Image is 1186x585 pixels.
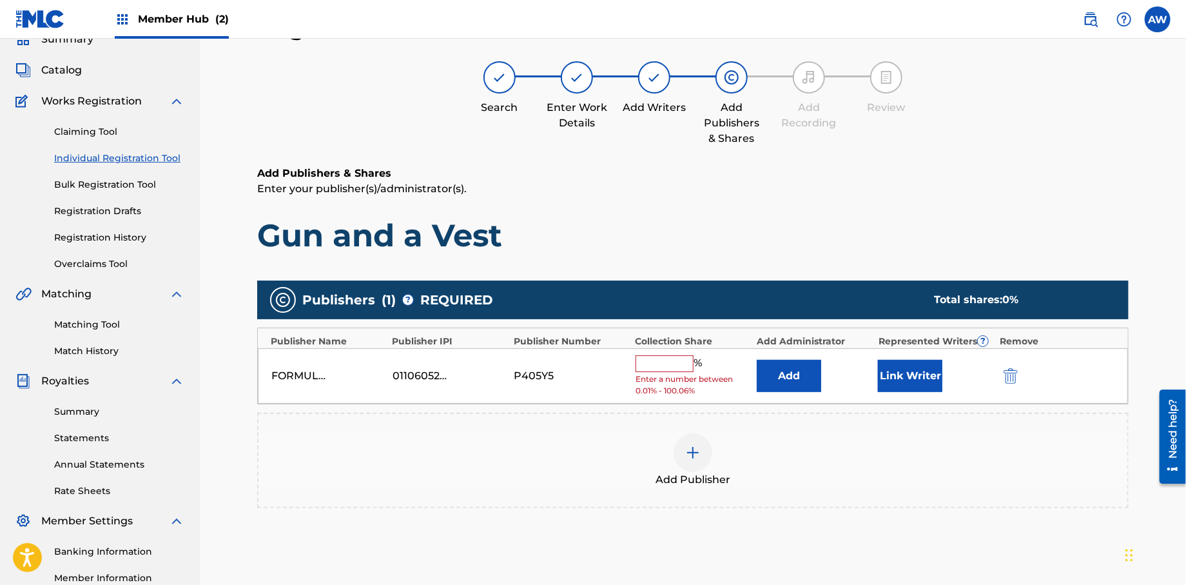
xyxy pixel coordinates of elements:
[41,32,93,47] span: Summary
[169,373,184,389] img: expand
[257,166,1129,181] h6: Add Publishers & Shares
[694,355,705,372] span: %
[1122,523,1186,585] iframe: Chat Widget
[15,32,31,47] img: Summary
[777,100,841,131] div: Add Recording
[685,445,701,461] img: add
[382,290,396,310] span: ( 1 )
[1145,6,1171,32] div: User Menu
[15,373,31,389] img: Royalties
[545,100,609,131] div: Enter Work Details
[646,70,662,85] img: step indicator icon for Add Writers
[41,286,92,302] span: Matching
[636,335,751,348] div: Collection Share
[699,100,764,146] div: Add Publishers & Shares
[54,152,184,165] a: Individual Registration Tool
[54,484,184,498] a: Rate Sheets
[275,292,291,308] img: publishers
[636,373,750,397] span: Enter a number between 0.01% - 100.06%
[54,204,184,218] a: Registration Drafts
[878,360,942,392] button: Link Writer
[801,70,817,85] img: step indicator icon for Add Recording
[1004,368,1018,384] img: 12a2ab48e56ec057fbd8.svg
[15,94,32,109] img: Works Registration
[54,431,184,445] a: Statements
[54,178,184,192] a: Bulk Registration Tool
[15,513,31,529] img: Member Settings
[54,231,184,244] a: Registration History
[1002,293,1018,306] span: 0 %
[15,63,31,78] img: Catalog
[854,100,919,115] div: Review
[41,63,82,78] span: Catalog
[54,571,184,585] a: Member Information
[403,295,413,305] span: ?
[1000,335,1115,348] div: Remove
[257,181,1129,197] p: Enter your publisher(s)/administrator(s).
[1125,536,1133,575] div: Drag
[757,335,872,348] div: Add Administrator
[115,12,130,27] img: Top Rightsholders
[54,318,184,332] a: Matching Tool
[514,335,629,348] div: Publisher Number
[54,458,184,471] a: Annual Statements
[15,10,65,28] img: MLC Logo
[54,344,184,358] a: Match History
[1116,12,1132,27] img: help
[569,70,585,85] img: step indicator icon for Enter Work Details
[1150,384,1186,488] iframe: Resource Center
[41,373,89,389] span: Royalties
[169,94,184,109] img: expand
[302,290,375,310] span: Publishers
[724,70,739,85] img: step indicator icon for Add Publishers & Shares
[257,216,1129,255] h1: Gun and a Vest
[622,100,686,115] div: Add Writers
[15,63,82,78] a: CatalogCatalog
[420,290,493,310] span: REQUIRED
[934,292,1103,308] div: Total shares:
[169,286,184,302] img: expand
[393,335,508,348] div: Publisher IPI
[169,513,184,529] img: expand
[1078,6,1103,32] a: Public Search
[41,513,133,529] span: Member Settings
[656,472,730,488] span: Add Publisher
[1111,6,1137,32] div: Help
[467,100,532,115] div: Search
[215,13,229,25] span: (2)
[271,335,386,348] div: Publisher Name
[54,545,184,559] a: Banking Information
[41,94,142,109] span: Works Registration
[492,70,507,85] img: step indicator icon for Search
[138,12,229,26] span: Member Hub
[879,335,994,348] div: Represented Writers
[54,405,184,419] a: Summary
[15,286,32,302] img: Matching
[879,70,894,85] img: step indicator icon for Review
[1083,12,1098,27] img: search
[757,360,821,392] button: Add
[15,32,93,47] a: SummarySummary
[54,125,184,139] a: Claiming Tool
[54,257,184,271] a: Overclaims Tool
[978,336,988,346] span: ?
